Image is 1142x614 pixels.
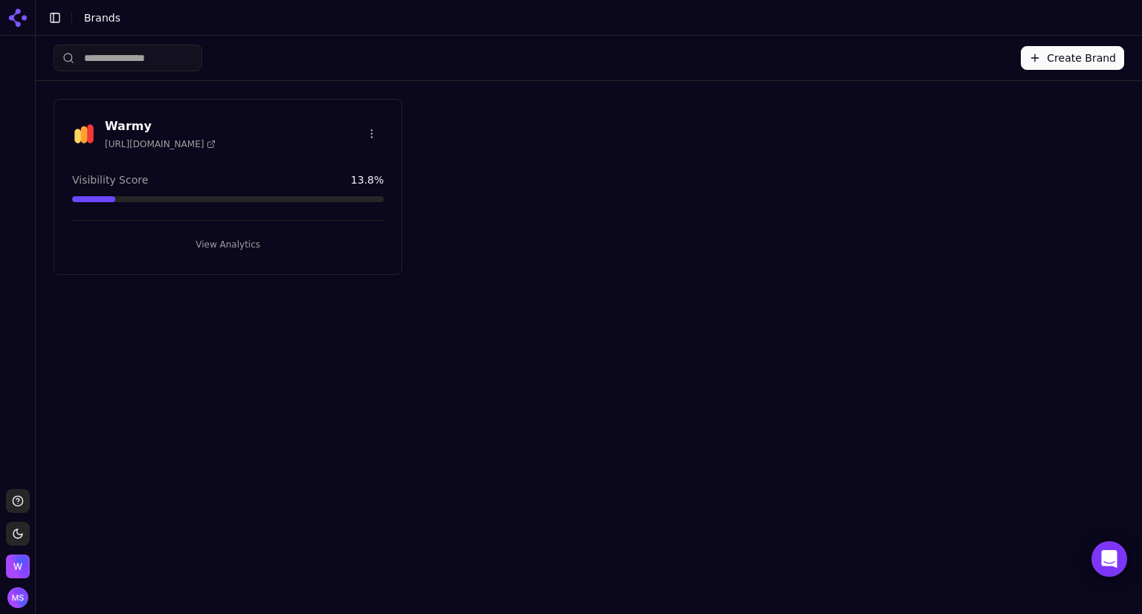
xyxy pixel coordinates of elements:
div: Open Intercom Messenger [1091,541,1127,577]
span: 13.8 % [351,172,384,187]
span: Brands [84,12,120,24]
button: Open user button [7,587,28,608]
span: [URL][DOMAIN_NAME] [105,138,216,150]
button: Create Brand [1021,46,1124,70]
img: Warmy [6,555,30,578]
span: Visibility Score [72,172,148,187]
img: Maria Sanchez [7,587,28,608]
h3: Warmy [105,117,216,135]
img: Warmy [72,122,96,146]
button: Open organization switcher [6,555,30,578]
nav: breadcrumb [84,10,1100,25]
button: View Analytics [72,233,384,256]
